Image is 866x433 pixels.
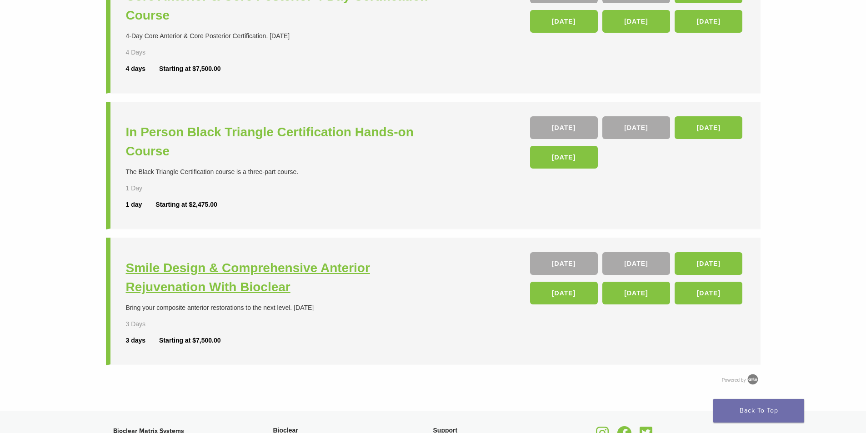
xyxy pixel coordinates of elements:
[675,10,742,33] a: [DATE]
[159,64,220,74] div: Starting at $7,500.00
[126,303,436,313] div: Bring your composite anterior restorations to the next level. [DATE]
[602,282,670,304] a: [DATE]
[530,10,598,33] a: [DATE]
[530,252,598,275] a: [DATE]
[602,10,670,33] a: [DATE]
[713,399,804,423] a: Back To Top
[126,336,160,345] div: 3 days
[126,200,156,209] div: 1 day
[675,282,742,304] a: [DATE]
[126,123,436,161] a: In Person Black Triangle Certification Hands-on Course
[530,252,745,309] div: , , , , ,
[602,116,670,139] a: [DATE]
[126,259,436,297] a: Smile Design & Comprehensive Anterior Rejuvenation With Bioclear
[675,252,742,275] a: [DATE]
[126,184,172,193] div: 1 Day
[530,116,745,173] div: , , ,
[126,64,160,74] div: 4 days
[126,319,172,329] div: 3 Days
[126,167,436,177] div: The Black Triangle Certification course is a three-part course.
[530,282,598,304] a: [DATE]
[722,378,761,383] a: Powered by
[530,146,598,169] a: [DATE]
[155,200,217,209] div: Starting at $2,475.00
[530,116,598,139] a: [DATE]
[126,48,172,57] div: 4 Days
[602,252,670,275] a: [DATE]
[746,373,760,386] img: Arlo training & Event Software
[675,116,742,139] a: [DATE]
[159,336,220,345] div: Starting at $7,500.00
[126,31,436,41] div: 4-Day Core Anterior & Core Posterior Certification. [DATE]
